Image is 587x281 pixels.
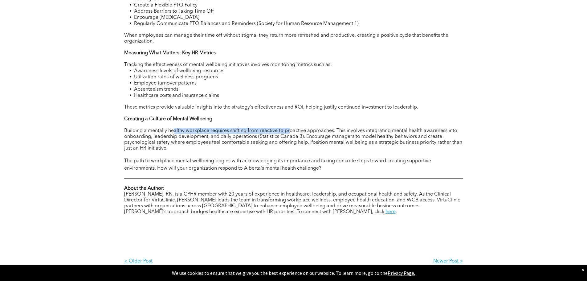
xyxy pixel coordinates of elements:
div: Dismiss notification [581,267,584,273]
p: Newer Post > [294,258,463,264]
span: Healthcare costs and insurance claims [134,93,219,98]
span: When employees can manage their time off without stigma, they return more refreshed and productiv... [124,33,448,44]
span: Create a Flexible PTO Policy [134,3,198,8]
strong: Measuring What Matters: Key HR Metrics [124,51,216,56]
strong: Creating a Culture of Mental Wellbeing [124,117,212,122]
span: Absenteeism trends [134,87,178,92]
span: Tracking the effectiveness of mental wellbeing initiatives involves monitoring metrics such as: [124,62,332,67]
a: < Older Post [124,254,294,269]
span: Regularly Communicate PTO Balances and Reminders (Society for Human Resource Management 1) [134,21,359,26]
span: Awareness levels of wellbeing resources [134,68,224,73]
span: These metrics provide valuable insights into the strategy's effectiveness and ROI, helping justif... [124,105,418,110]
span: Utilization rates of wellness programs [134,75,218,80]
a: here [385,209,396,214]
a: Newer Post > [294,254,463,269]
span: Encourage [MEDICAL_DATA] [134,15,199,20]
span: The path to workplace mental wellbeing begins with acknowledging its importance and taking concre... [124,159,431,171]
span: . [396,209,397,214]
p: < Older Post [124,258,294,264]
span: Address Barriers to Taking Time Off [134,9,214,14]
span: Building a mentally healthy workplace requires shifting from reactive to proactive approaches. Th... [124,128,462,151]
span: [PERSON_NAME], RN, is a CPHR member with 20 years of experience in healthcare, leadership, and oc... [124,192,460,214]
a: Privacy Page. [388,270,415,276]
span: Employee turnover patterns [134,81,197,86]
strong: About the Author: [124,186,165,191]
